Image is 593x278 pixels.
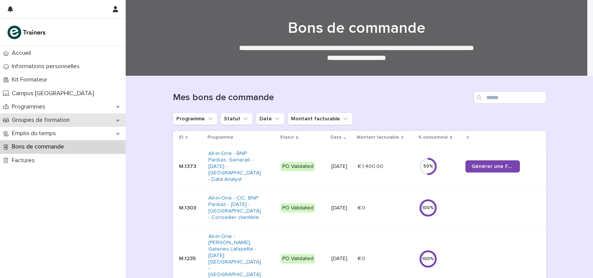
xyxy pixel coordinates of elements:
[419,256,437,262] div: 100 %
[256,113,285,125] button: Date
[472,164,514,169] span: Générer une Facture
[9,117,76,124] p: Groupes de formation
[179,205,202,211] p: M.1303
[170,19,543,37] h1: Bons de commande
[9,157,41,164] p: Factures
[9,103,51,110] p: Programmes
[331,133,342,142] p: Date
[179,256,202,262] p: M.1235
[208,150,263,182] a: All-in-One - BNP Paribas, Generali - [DATE] - [GEOGRAPHIC_DATA] - Data Analyst
[281,203,315,213] div: PO Validated
[358,203,367,211] p: € 0
[288,113,353,125] button: Montant facturable
[331,163,352,170] p: [DATE]
[419,164,437,169] div: 50 %
[331,256,352,262] p: [DATE]
[9,90,100,97] p: Campus [GEOGRAPHIC_DATA]
[465,160,520,173] a: Générer une Facture
[358,254,367,262] p: € 0
[173,92,471,103] h1: Mes bons de commande
[179,133,184,142] p: ID
[179,163,202,170] p: M.1373
[418,133,448,142] p: % consommé
[474,91,546,104] input: Search
[281,162,315,171] div: PO Validated
[9,63,86,70] p: Informations personnelles
[221,113,253,125] button: Statut
[280,133,294,142] p: Statut
[358,162,385,170] p: € 1,400.00
[9,143,70,150] p: Bons de commande
[208,195,263,220] a: All-in-One - CIC, BNP Paribas - [DATE] - [GEOGRAPHIC_DATA] - Conseiller clientèle
[331,205,352,211] p: [DATE]
[357,133,399,142] p: Montant facturable
[6,25,48,40] img: K0CqGN7SDeD6s4JG8KQk
[419,205,437,211] div: 100 %
[208,133,233,142] p: Programme
[173,113,217,125] button: Programme
[173,189,546,227] tr: M.1303All-in-One - CIC, BNP Paribas - [DATE] - [GEOGRAPHIC_DATA] - Conseiller clientèle PO Valida...
[173,144,546,189] tr: M.1373All-in-One - BNP Paribas, Generali - [DATE] - [GEOGRAPHIC_DATA] - Data Analyst PO Validated...
[9,76,53,83] p: Kit Formateur
[9,50,37,57] p: Accueil
[281,254,315,264] div: PO Validated
[9,130,62,137] p: Emploi du temps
